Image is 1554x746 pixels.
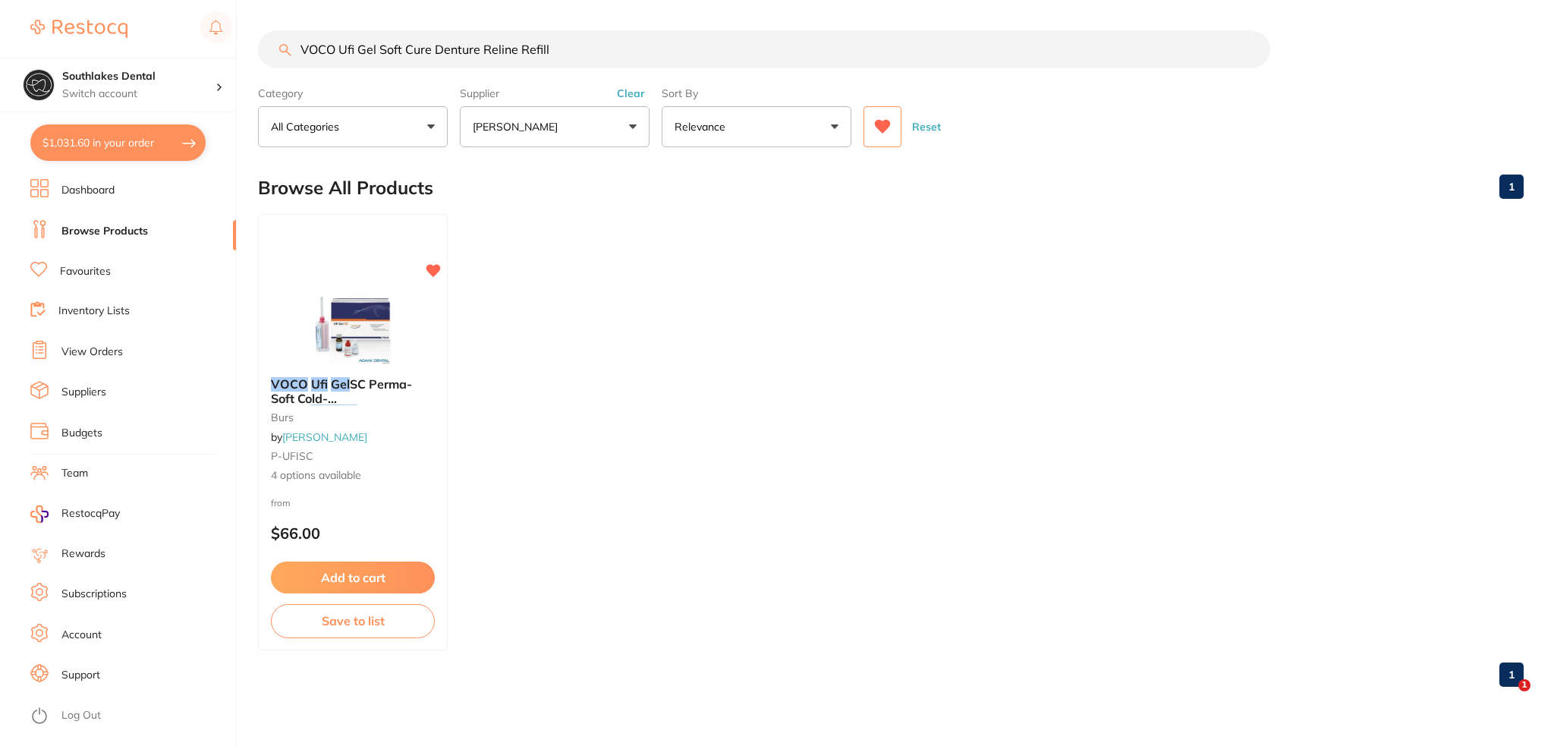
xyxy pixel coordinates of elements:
[1499,659,1524,690] a: 1
[61,345,123,360] a: View Orders
[271,604,435,637] button: Save to list
[1499,172,1524,202] a: 1
[460,106,650,147] button: [PERSON_NAME]
[311,376,328,392] em: Ufi
[60,264,111,279] a: Favourites
[30,704,231,729] button: Log Out
[331,376,350,392] em: Gel
[271,119,345,134] p: All Categories
[271,376,412,420] span: SC Perma-Soft Cold-Curing
[271,468,435,483] span: 4 options available
[271,377,435,405] b: VOCO Ufi Gel SC Perma-Soft Cold-Curing Denture Relining
[473,119,564,134] p: [PERSON_NAME]
[612,87,650,100] button: Clear
[675,119,731,134] p: Relevance
[30,505,120,523] a: RestocqPay
[662,106,851,147] button: Relevance
[908,106,945,147] button: Reset
[58,304,130,319] a: Inventory Lists
[662,87,851,100] label: Sort By
[61,385,106,400] a: Suppliers
[61,426,102,441] a: Budgets
[282,430,367,444] a: [PERSON_NAME]
[271,524,435,542] p: $66.00
[258,30,1270,68] input: Search Products
[61,668,100,683] a: Support
[61,224,148,239] a: Browse Products
[271,562,435,593] button: Add to cart
[258,106,448,147] button: All Categories
[30,505,49,523] img: RestocqPay
[61,708,101,723] a: Log Out
[304,289,402,365] img: VOCO Ufi Gel SC Perma-Soft Cold-Curing Denture Relining
[357,404,404,420] span: Relining
[30,11,127,46] a: Restocq Logo
[271,497,291,508] span: from
[310,404,357,420] em: Denture
[1487,679,1524,716] iframe: Intercom live chat
[61,466,88,481] a: Team
[61,506,120,521] span: RestocqPay
[1518,679,1530,691] span: 1
[61,587,127,602] a: Subscriptions
[271,430,367,444] span: by
[271,411,435,423] small: burs
[258,178,433,199] h2: Browse All Products
[24,70,54,100] img: Southlakes Dental
[460,87,650,100] label: Supplier
[271,376,308,392] em: VOCO
[30,124,206,161] button: $1,031.60 in your order
[258,87,448,100] label: Category
[61,546,105,562] a: Rewards
[62,69,215,84] h4: Southlakes Dental
[30,20,127,38] img: Restocq Logo
[62,87,215,102] p: Switch account
[61,183,115,198] a: Dashboard
[61,628,102,643] a: Account
[271,449,313,463] span: P-UFISC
